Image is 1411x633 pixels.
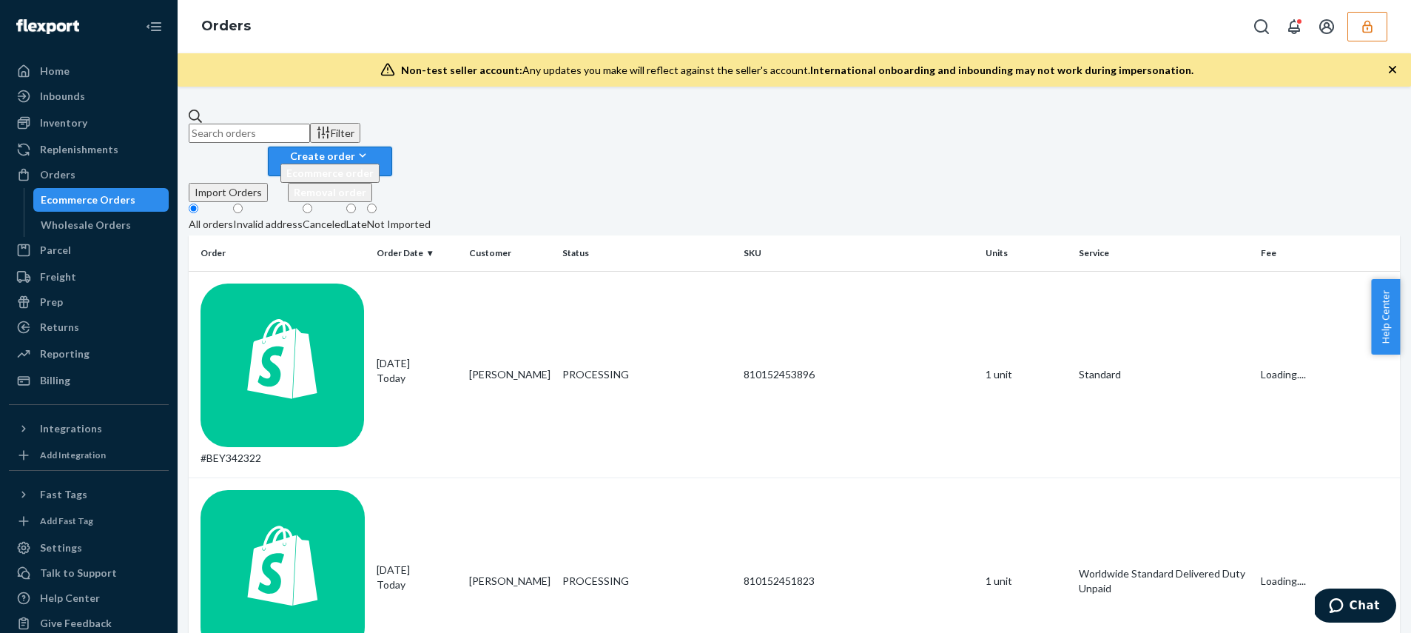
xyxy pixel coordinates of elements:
div: Billing [40,373,70,388]
div: Inbounds [40,89,85,104]
th: Units [980,235,1073,271]
a: Replenishments [9,138,169,161]
span: International onboarding and inbounding may not work during impersonation. [810,64,1193,76]
div: Replenishments [40,142,118,157]
th: Status [556,235,738,271]
span: Non-test seller account: [401,64,522,76]
div: Prep [40,295,63,309]
div: All orders [189,217,233,232]
div: Wholesale Orders [41,218,131,232]
th: Service [1073,235,1255,271]
div: [DATE] [377,356,458,386]
button: Talk to Support [9,561,169,585]
a: Parcel [9,238,169,262]
ol: breadcrumbs [189,5,263,48]
div: Returns [40,320,79,335]
button: Create orderEcommerce orderRemoval order [268,147,392,176]
th: Order Date [371,235,464,271]
div: 810152453896 [744,367,974,382]
a: Returns [9,315,169,339]
div: Integrations [40,421,102,436]
a: Reporting [9,342,169,366]
a: Inbounds [9,84,169,108]
div: Add Integration [40,449,106,461]
button: Import Orders [189,183,268,202]
div: Create order [280,148,380,164]
a: Add Fast Tag [9,512,169,530]
p: Today [377,371,458,386]
th: Fee [1255,235,1400,271]
p: Worldwide Standard Delivered Duty Unpaid [1079,566,1249,596]
div: Home [40,64,70,78]
a: Help Center [9,586,169,610]
div: Help Center [40,591,100,606]
input: Canceled [303,204,312,213]
input: Invalid address [233,204,243,213]
div: Late [346,217,367,232]
div: Reporting [40,346,90,361]
button: Fast Tags [9,483,169,506]
div: Ecommerce Orders [41,192,135,207]
a: Settings [9,536,169,560]
div: PROCESSING [562,574,733,589]
a: Billing [9,369,169,392]
a: Add Integration [9,446,169,464]
iframe: Opens a widget where you can chat to one of our agents [1315,589,1396,626]
div: Customer [469,247,550,259]
div: Add Fast Tag [40,515,93,527]
button: Open account menu [1312,12,1341,41]
button: Open notifications [1279,12,1309,41]
div: Canceled [303,217,346,232]
input: Not Imported [367,204,377,213]
div: Invalid address [233,217,303,232]
input: Late [346,204,356,213]
div: Freight [40,269,76,284]
div: [DATE] [377,563,458,592]
button: Close Navigation [139,12,169,41]
button: Removal order [288,183,372,202]
a: Freight [9,265,169,289]
button: Open Search Box [1247,12,1276,41]
div: Filter [316,125,354,141]
div: Not Imported [367,217,431,232]
div: PROCESSING [562,367,733,382]
a: Prep [9,290,169,314]
div: #BEY342322 [201,284,365,466]
button: Ecommerce order [280,164,380,183]
span: Removal order [294,186,366,198]
a: Orders [201,18,251,34]
div: Any updates you make will reflect against the seller's account. [401,63,1193,78]
div: Talk to Support [40,566,117,580]
p: Today [377,577,458,592]
th: SKU [738,235,980,271]
img: Flexport logo [16,19,79,34]
span: Ecommerce order [286,167,374,179]
div: Orders [40,167,75,182]
td: 1 unit [980,271,1073,478]
a: Orders [9,163,169,187]
th: Order [189,235,371,271]
button: Help Center [1371,279,1400,355]
td: Loading.... [1255,271,1400,478]
div: 810152451823 [744,574,974,589]
td: [PERSON_NAME] [463,271,556,478]
a: Ecommerce Orders [33,188,169,212]
input: Search orders [189,124,310,143]
p: Standard [1079,367,1249,382]
div: Parcel [40,243,71,258]
div: Give Feedback [40,616,112,631]
a: Wholesale Orders [33,213,169,237]
button: Integrations [9,417,169,441]
button: Filter [310,123,360,143]
div: Settings [40,540,82,555]
a: Home [9,59,169,83]
div: Inventory [40,115,87,130]
a: Inventory [9,111,169,135]
div: Fast Tags [40,487,87,502]
input: All orders [189,204,198,213]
